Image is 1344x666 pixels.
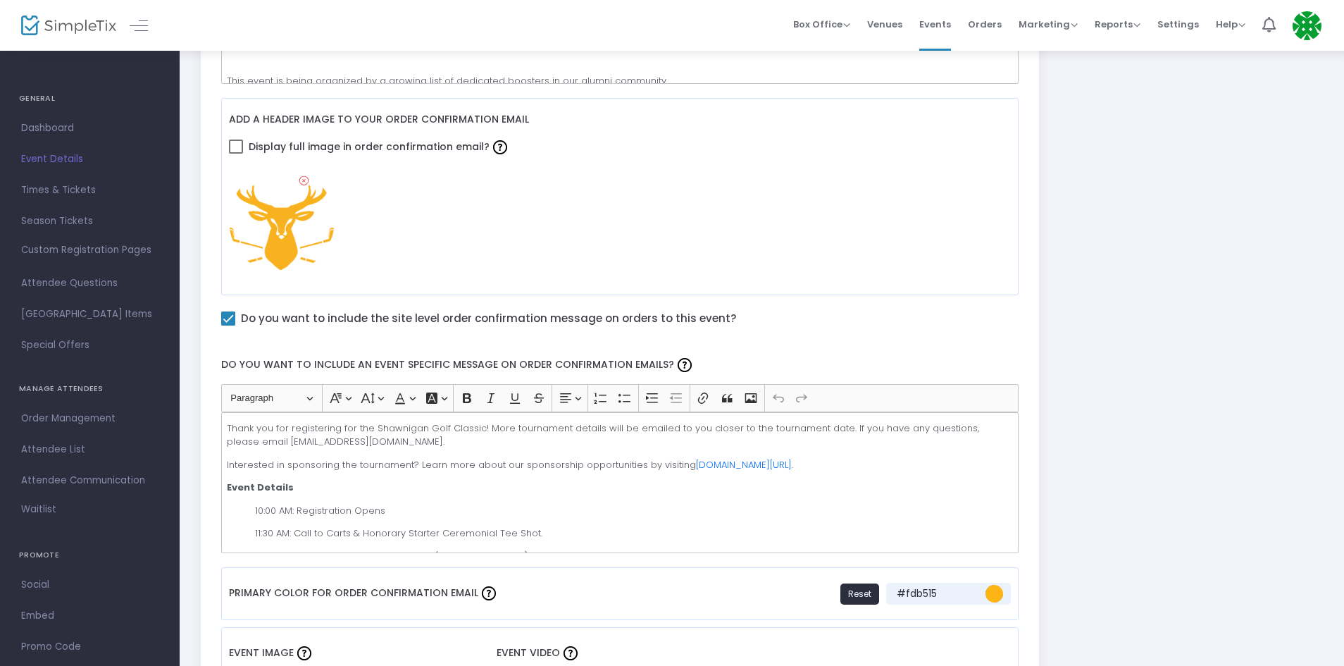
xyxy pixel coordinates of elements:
button: Paragraph [224,387,319,409]
h4: MANAGE ATTENDEES [19,375,161,403]
label: Primary Color For Order Confirmation Email [229,575,499,612]
span: Events [919,6,951,42]
span: Social [21,576,158,594]
img: question-mark [493,140,507,154]
span: Attendee List [21,440,158,459]
span: Special Offers [21,336,158,354]
p: Thank you for registering for the Shawnigan Golf Classic! More tournament details will be emailed... [227,421,1012,449]
img: question-mark [482,586,496,600]
span: Orders [968,6,1002,42]
span: Times & Tickets [21,181,158,199]
h4: PROMOTE [19,541,161,569]
span: Order Management [21,409,158,428]
a: [DOMAIN_NAME][URL]. [696,458,793,471]
span: Promo Code [21,638,158,656]
p: Interested in sponsoring the tournament? Learn more about our sponsorship opportunities by visiting [227,458,1012,472]
span: Dashboard [21,119,158,137]
div: Rich Text Editor, main [221,412,1019,553]
span: Paragraph [230,390,304,407]
p: This event is being organized by a growing list of dedicated boosters in our alumni community. [227,60,1012,87]
button: Reset [840,584,879,605]
span: Help [1216,18,1245,31]
strong: Event Details [227,481,294,494]
div: Editor toolbar [221,384,1019,412]
label: Add a header image to your order confirmation email [229,106,529,135]
span: Settings [1157,6,1199,42]
span: [GEOGRAPHIC_DATA] Items [21,305,158,323]
span: Venues [867,6,902,42]
span: Event Video [497,646,560,660]
p: 10:00 AM: Registration Opens [255,504,1012,518]
span: Custom Registration Pages [21,243,151,257]
img: question-mark [678,358,692,372]
span: Display full image in order confirmation email? [249,135,511,159]
span: Event Details [21,150,158,168]
span: Event Image [229,646,294,660]
span: Attendee Questions [21,274,158,292]
span: Embed [21,607,158,625]
span: Do you want to include the site level order confirmation message on orders to this event? [241,309,736,328]
h4: GENERAL [19,85,161,113]
img: JLSHAWNIGANALUMNIGOLFLOGOALLBLACK003b1.png [229,168,335,273]
span: Marketing [1019,18,1078,31]
kendo-colorpicker: #fdb515 [978,583,1004,605]
img: question-mark [297,646,311,660]
span: Attendee Communication [21,471,158,490]
span: Box Office [793,18,850,31]
p: 12:00 PM: Shotgun Start. 18 holes of golf (Best Ball Scramble) with competitive and recreational ... [255,550,1012,564]
img: question-mark [564,646,578,660]
span: #fdb515 [893,586,978,601]
label: Do you want to include an event specific message on order confirmation emails? [214,346,1026,383]
p: 11:30 AM: Call to Carts & Honorary Starter Ceremonial Tee Shot. [255,526,1012,541]
span: Waitlist [21,502,56,517]
span: Season Tickets [21,212,158,230]
span: Reports [1095,18,1140,31]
